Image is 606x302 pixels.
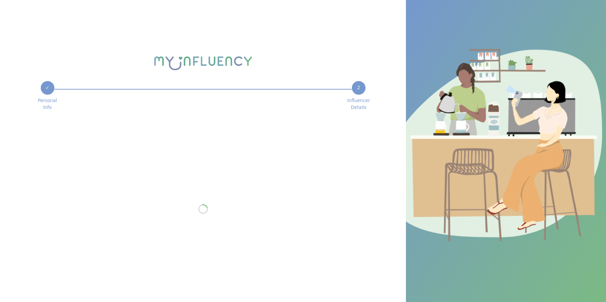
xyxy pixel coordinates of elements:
img: My Influency [154,56,252,70]
div: ✓ [41,81,54,95]
span: Personal Info [38,97,57,111]
div: 2 [352,81,366,95]
span: Influencer Details [347,97,370,111]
